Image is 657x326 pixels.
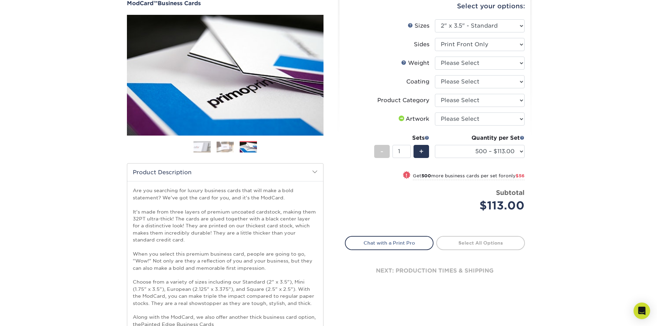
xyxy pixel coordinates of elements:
div: Sizes [408,22,429,30]
div: Product Category [377,96,429,105]
div: Coating [406,78,429,86]
div: $113.00 [440,197,525,214]
div: Open Intercom Messenger [634,303,650,319]
a: Chat with a Print Pro [345,236,434,250]
div: Weight [401,59,429,67]
div: Sides [414,40,429,49]
iframe: Google Customer Reviews [2,305,59,324]
div: Quantity per Set [435,134,525,142]
small: Get more business cards per set for [413,173,525,180]
span: ! [406,172,407,179]
img: Business Cards 03 [240,141,257,154]
span: - [380,146,384,157]
strong: 500 [421,173,431,178]
span: only [506,173,525,178]
img: Business Cards 02 [217,141,234,152]
strong: Subtotal [496,189,525,196]
img: ModCard™ 03 [127,7,323,143]
div: next: production times & shipping [345,250,525,292]
img: Business Cards 01 [193,138,211,156]
span: $56 [516,173,525,178]
h2: Product Description [127,164,323,181]
span: + [419,146,424,157]
div: Artwork [397,115,429,123]
a: Select All Options [436,236,525,250]
div: Sets [374,134,429,142]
